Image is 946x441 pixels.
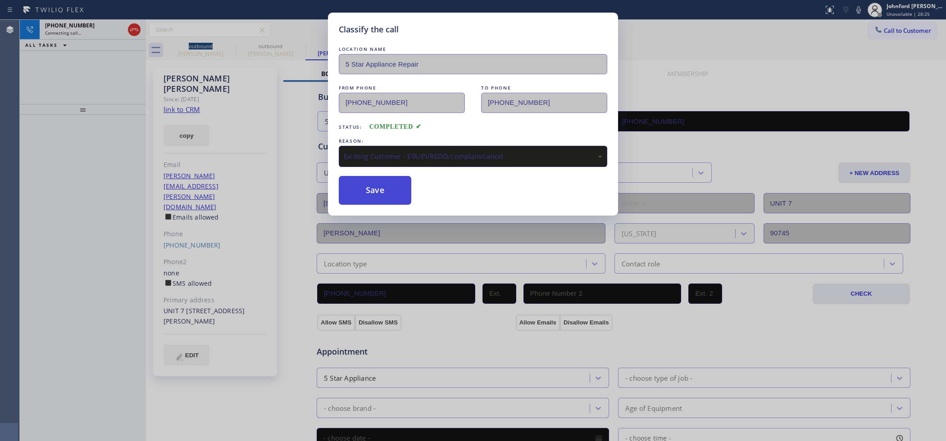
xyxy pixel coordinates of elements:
button: Save [339,176,411,205]
h5: Classify the call [339,23,399,36]
div: TO PHONE [481,83,607,93]
div: FROM PHONE [339,83,465,93]
input: From phone [339,93,465,113]
span: COMPLETED [369,123,422,130]
div: LOCATION NAME [339,45,607,54]
div: Existing Customer - ETA/PI/REDO/complain/cancel [344,151,602,162]
div: REASON: [339,136,607,146]
input: To phone [481,93,607,113]
span: Status: [339,124,362,130]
